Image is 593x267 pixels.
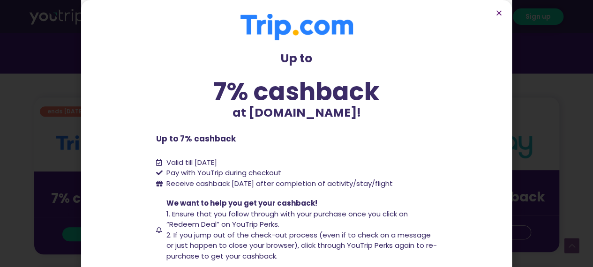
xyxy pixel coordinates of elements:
[164,168,281,178] span: Pay with YouTrip during checkout
[166,198,317,208] span: We want to help you get your cashback!
[156,133,236,144] b: Up to 7% cashback
[156,79,437,104] div: 7% cashback
[166,209,408,230] span: 1. Ensure that you follow through with your purchase once you click on “Redeem Deal” on YouTrip P...
[166,178,393,188] span: Receive cashback [DATE] after completion of activity/stay/flight
[156,104,437,122] p: at [DOMAIN_NAME]!
[495,9,503,16] a: Close
[166,230,437,261] span: 2. If you jump out of the check-out process (even if to check on a message or just happen to clos...
[156,50,437,67] p: Up to
[166,157,217,167] span: Valid till [DATE]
